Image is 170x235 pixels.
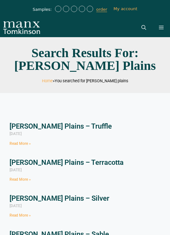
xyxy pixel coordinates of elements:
[10,194,109,202] a: [PERSON_NAME] Plains – Silver
[10,47,160,72] h1: Search Results for: [PERSON_NAME] plains
[10,141,31,146] a: Read more about Tomkinson Plains – Truffle
[113,6,137,11] a: My account
[10,213,31,218] a: Read more about Tomkinson Plains – Silver
[10,167,22,172] span: [DATE]
[10,122,112,130] a: [PERSON_NAME] Plains – Truffle
[135,18,153,37] a: Open Search Bar
[3,18,40,37] img: Manx Tomkinson
[33,7,53,12] span: Samples:
[10,177,31,182] a: Read more about Tomkinson Plains – Terracotta
[42,78,53,83] a: Home
[55,78,128,83] span: You searched for [PERSON_NAME] plains
[10,203,22,208] span: [DATE]
[96,7,107,12] a: order
[42,78,128,83] span: »
[10,131,22,136] span: [DATE]
[10,158,124,166] a: [PERSON_NAME] Plains – Terracotta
